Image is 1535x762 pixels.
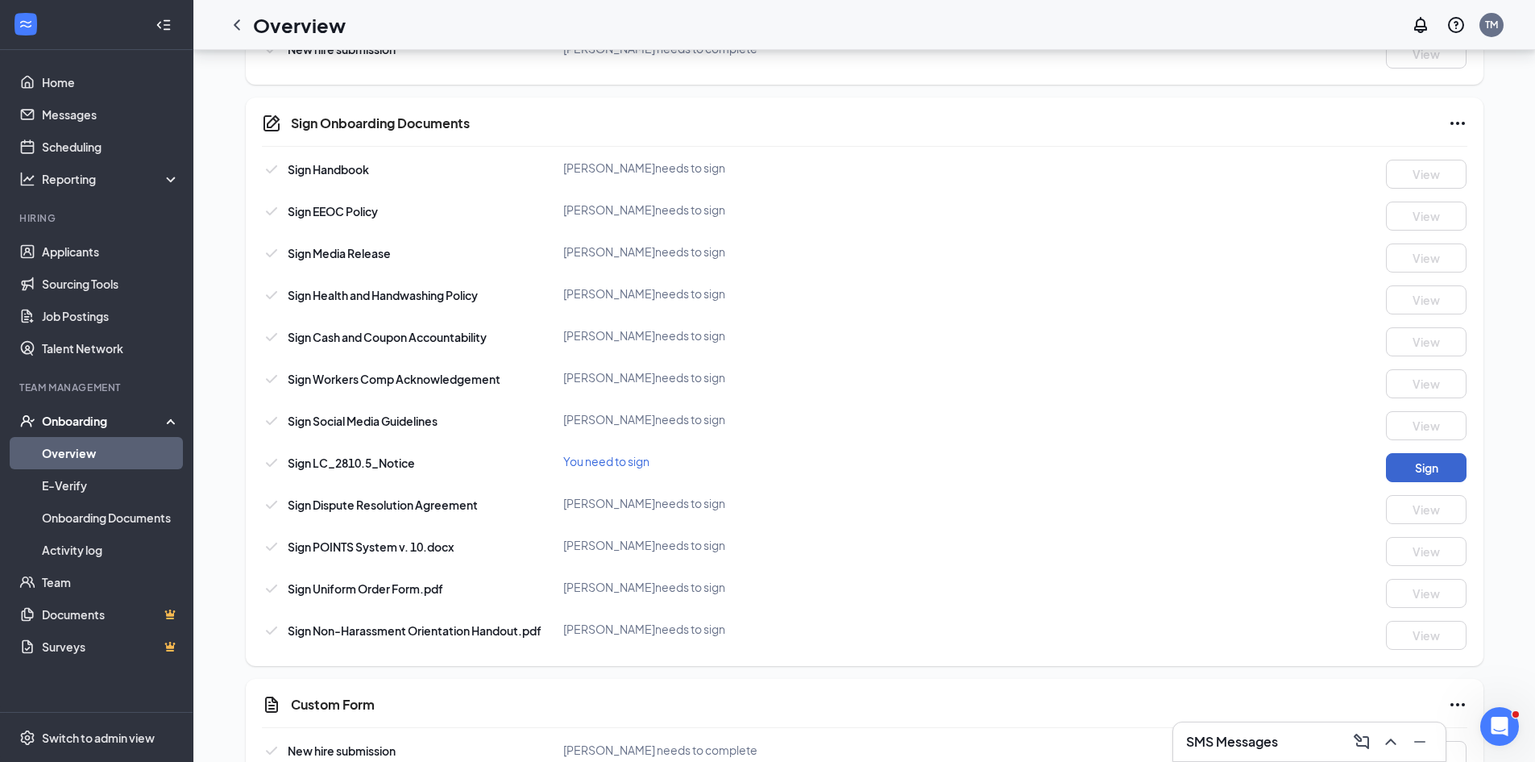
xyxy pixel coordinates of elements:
div: [PERSON_NAME] needs to sign [563,579,965,595]
button: View [1386,621,1467,650]
span: Sign EEOC Policy [288,204,378,219]
button: View [1386,244,1467,273]
div: Switch to admin view [42,730,155,746]
svg: Settings [19,730,35,746]
svg: Collapse [156,17,172,33]
button: ChevronUp [1378,729,1404,755]
div: [PERSON_NAME] needs to sign [563,285,965,302]
svg: CustomFormIcon [262,695,281,714]
button: View [1386,160,1467,189]
span: Sign Dispute Resolution Agreement [288,498,478,512]
svg: Checkmark [262,537,281,556]
div: [PERSON_NAME] needs to sign [563,244,965,260]
a: Home [42,66,180,98]
a: Talent Network [42,332,180,364]
a: DocumentsCrown [42,598,180,631]
svg: ComposeMessage [1352,732,1371,752]
button: Sign [1386,453,1467,482]
a: Team [42,566,180,598]
span: Sign Health and Handwashing Policy [288,288,478,302]
div: TM [1485,18,1498,31]
div: [PERSON_NAME] needs to sign [563,495,965,511]
svg: Ellipses [1448,114,1467,133]
span: Sign Workers Comp Acknowledgement [288,372,500,386]
svg: Checkmark [262,285,281,305]
a: Job Postings [42,300,180,332]
svg: Checkmark [262,495,281,514]
svg: Checkmark [262,411,281,431]
button: Minimize [1407,729,1433,755]
div: [PERSON_NAME] needs to sign [563,537,965,553]
svg: Checkmark [262,453,281,473]
span: Sign POINTS System v. 10.docx [288,539,454,554]
span: Sign Media Release [288,246,391,260]
svg: Analysis [19,171,35,187]
div: [PERSON_NAME] needs to sign [563,369,965,385]
div: [PERSON_NAME] needs to sign [563,160,965,176]
svg: ChevronUp [1381,732,1400,752]
a: Sourcing Tools [42,268,180,300]
a: Messages [42,98,180,131]
span: New hire submission [288,743,396,758]
svg: UserCheck [19,413,35,429]
a: Scheduling [42,131,180,163]
div: [PERSON_NAME] needs to sign [563,621,965,637]
svg: Checkmark [262,244,281,263]
div: You need to sign [563,453,965,469]
button: View [1386,537,1467,566]
svg: WorkstreamLogo [18,16,34,32]
svg: ChevronLeft [227,15,247,35]
button: View [1386,202,1467,231]
a: Overview [42,437,180,469]
a: Onboarding Documents [42,502,180,534]
a: Activity log [42,534,180,566]
div: [PERSON_NAME] needs to sign [563,411,965,427]
svg: Minimize [1410,732,1429,752]
button: View [1386,495,1467,524]
span: Sign Uniform Order Form.pdf [288,581,443,596]
iframe: Intercom live chat [1480,707,1519,746]
span: Sign Social Media Guidelines [288,414,438,428]
span: Sign Non-Harassment Orientation Handout.pdf [288,623,541,638]
button: View [1386,369,1467,398]
h5: Custom Form [291,696,375,714]
button: View [1386,285,1467,314]
svg: Checkmark [262,369,281,389]
h5: Sign Onboarding Documents [291,115,470,132]
svg: CompanyDocumentIcon [262,114,281,133]
span: [PERSON_NAME] needs to complete [563,743,757,757]
svg: Ellipses [1448,695,1467,714]
svg: Checkmark [262,202,281,221]
div: Onboarding [42,413,166,429]
button: View [1386,40,1467,69]
a: Applicants [42,235,180,268]
button: View [1386,411,1467,440]
a: E-Verify [42,469,180,502]
svg: Checkmark [262,741,281,760]
div: [PERSON_NAME] needs to sign [563,202,965,218]
svg: Checkmark [262,579,281,598]
div: Reporting [42,171,180,187]
svg: Checkmark [262,621,281,640]
span: Sign LC_2810.5_Notice [288,456,415,470]
a: SurveysCrown [42,631,180,663]
div: Team Management [19,381,176,394]
button: View [1386,327,1467,356]
h3: SMS Messages [1186,733,1278,751]
svg: Checkmark [262,160,281,179]
svg: QuestionInfo [1446,15,1466,35]
h1: Overview [253,11,346,39]
span: Sign Cash and Coupon Accountability [288,330,487,344]
button: ComposeMessage [1349,729,1375,755]
svg: Checkmark [262,327,281,347]
div: [PERSON_NAME] needs to sign [563,327,965,344]
button: View [1386,579,1467,608]
span: Sign Handbook [288,162,369,177]
div: Hiring [19,211,176,225]
svg: Notifications [1411,15,1430,35]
